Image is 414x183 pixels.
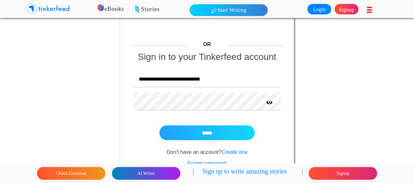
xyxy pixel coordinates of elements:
button: Check Grammar [37,167,105,180]
p: eBooks [88,5,271,14]
p: OR [193,42,221,55]
h3: Sign in to your Tinkerfeed account [120,48,294,66]
a: Create one [222,149,247,155]
img: eye icon [266,99,273,106]
button: AI Writer [112,167,180,180]
p: Stories [114,5,297,14]
button: Signup [309,167,377,180]
iframe: "Google-বোতামের মাধ্যমে সাইন ইন করুন" [161,22,253,36]
button: Start Writing [189,4,268,16]
p: | Sign up to write amazing stories | [193,166,303,180]
a: Signup [334,4,358,14]
a: Forget password [188,160,226,166]
a: Login [307,4,331,14]
p: Don't have an account? [120,149,294,155]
